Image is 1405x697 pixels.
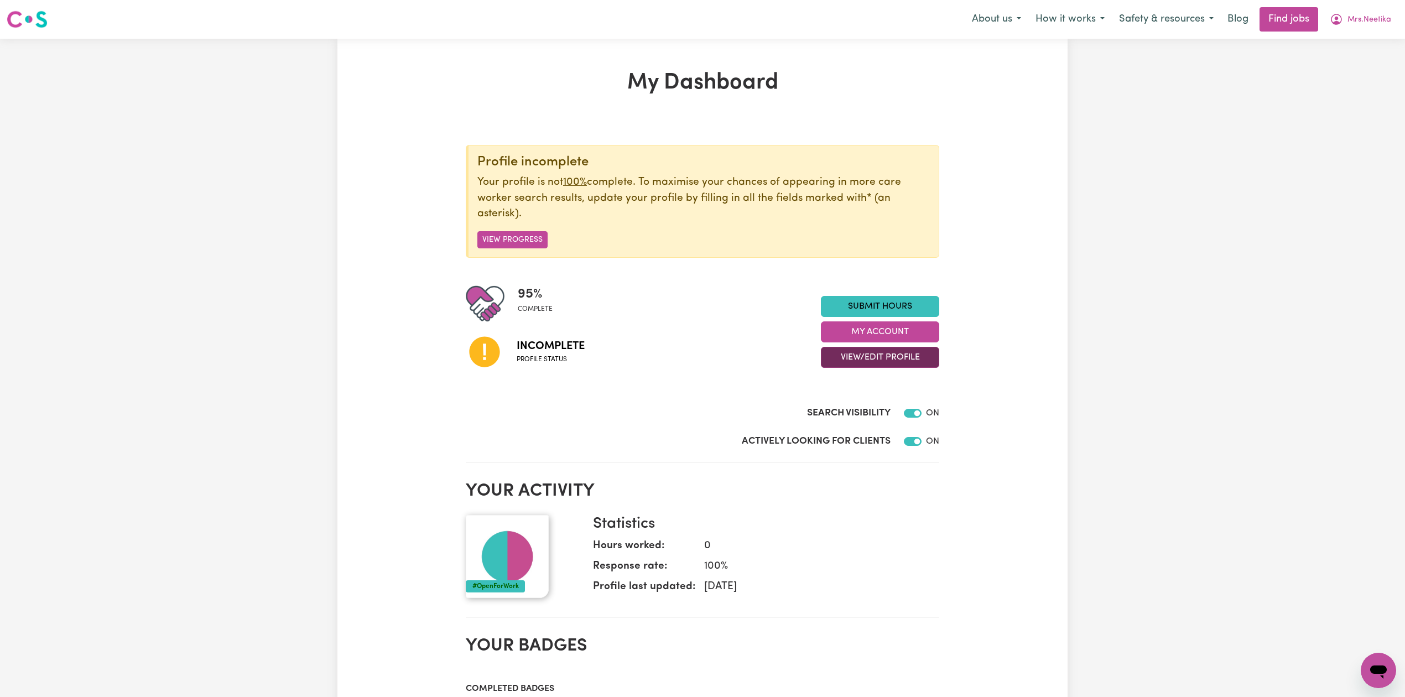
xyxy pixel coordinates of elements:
button: My Account [821,321,939,342]
dt: Profile last updated: [593,579,695,600]
div: Profile completeness: 95% [518,284,561,323]
span: ON [926,437,939,446]
p: Your profile is not complete. To maximise your chances of appearing in more care worker search re... [477,175,930,222]
h1: My Dashboard [466,70,939,96]
a: Find jobs [1260,7,1318,32]
h3: Completed badges [466,684,939,694]
h2: Your badges [466,636,939,657]
div: Profile incomplete [477,154,930,170]
dt: Hours worked: [593,538,695,559]
u: 100% [563,177,587,188]
span: Mrs.Neetika [1347,14,1391,26]
a: Careseekers logo [7,7,48,32]
a: Blog [1221,7,1255,32]
button: How it works [1028,8,1112,31]
dt: Response rate: [593,559,695,579]
dd: [DATE] [695,579,930,595]
label: Search Visibility [807,406,891,420]
dd: 100 % [695,559,930,575]
button: My Account [1323,8,1398,31]
span: Incomplete [517,338,585,355]
dd: 0 [695,538,930,554]
span: 95 % [518,284,553,304]
h3: Statistics [593,515,930,534]
img: Careseekers logo [7,9,48,29]
iframe: Button to launch messaging window [1361,653,1396,688]
span: complete [518,304,553,314]
button: View Progress [477,231,548,248]
span: ON [926,409,939,418]
label: Actively Looking for Clients [742,434,891,449]
div: #OpenForWork [466,580,525,592]
span: Profile status [517,355,585,365]
a: Submit Hours [821,296,939,317]
img: Your profile picture [466,515,549,598]
button: About us [965,8,1028,31]
button: Safety & resources [1112,8,1221,31]
h2: Your activity [466,481,939,502]
button: View/Edit Profile [821,347,939,368]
